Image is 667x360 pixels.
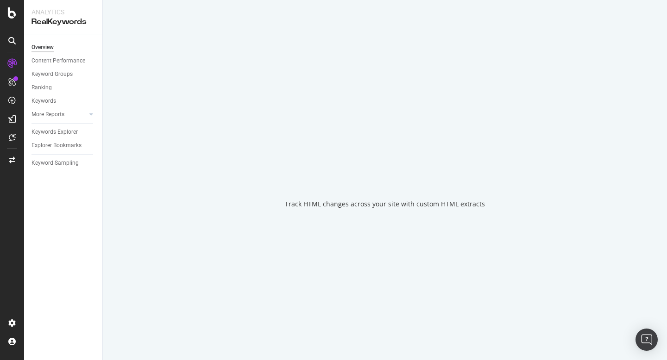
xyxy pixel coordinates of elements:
[31,141,82,150] div: Explorer Bookmarks
[31,110,87,119] a: More Reports
[31,69,73,79] div: Keyword Groups
[352,151,418,185] div: animation
[31,96,56,106] div: Keywords
[636,329,658,351] div: Open Intercom Messenger
[31,43,96,52] a: Overview
[31,83,96,93] a: Ranking
[31,158,96,168] a: Keyword Sampling
[31,127,96,137] a: Keywords Explorer
[31,56,85,66] div: Content Performance
[31,127,78,137] div: Keywords Explorer
[31,17,95,27] div: RealKeywords
[31,7,95,17] div: Analytics
[285,199,485,209] div: Track HTML changes across your site with custom HTML extracts
[31,141,96,150] a: Explorer Bookmarks
[31,43,54,52] div: Overview
[31,158,79,168] div: Keyword Sampling
[31,69,96,79] a: Keyword Groups
[31,56,96,66] a: Content Performance
[31,96,96,106] a: Keywords
[31,110,64,119] div: More Reports
[31,83,52,93] div: Ranking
